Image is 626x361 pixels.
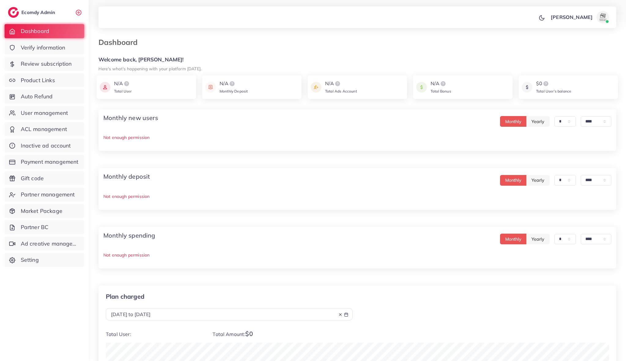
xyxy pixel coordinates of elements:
[21,93,53,100] span: Auto Refund
[21,174,44,182] span: Gift code
[5,89,84,104] a: Auto Refund
[21,76,55,84] span: Product Links
[500,116,527,127] button: Monthly
[439,80,447,87] img: logo
[103,193,611,200] p: Not enough permission
[526,175,550,186] button: Yearly
[522,80,532,94] img: icon payment
[5,73,84,87] a: Product Links
[311,80,321,94] img: icon payment
[8,7,19,18] img: logo
[536,89,571,93] span: Total User’s balance
[21,142,71,150] span: Inactive ad account
[123,80,130,87] img: logo
[106,330,203,338] p: Total User:
[21,27,49,35] span: Dashboard
[5,253,84,267] a: Setting
[542,80,550,87] img: logo
[526,234,550,244] button: Yearly
[5,188,84,202] a: Partner management
[5,171,84,185] a: Gift code
[21,9,57,15] h2: Ecomdy Admin
[500,175,527,186] button: Monthly
[547,11,611,23] a: [PERSON_NAME]avatar
[106,293,353,300] p: Plan charged
[325,80,357,87] div: N/A
[5,57,84,71] a: Review subscription
[205,80,216,94] img: icon payment
[5,106,84,120] a: User management
[103,114,158,122] h4: Monthly new users
[98,66,202,71] small: Here's what's happening with your platform [DATE].
[5,122,84,136] a: ACL management
[334,80,341,87] img: logo
[597,11,609,23] img: avatar
[21,223,49,231] span: Partner BC
[228,80,236,87] img: logo
[111,311,151,317] span: [DATE] to [DATE]
[21,109,68,117] span: User management
[21,256,39,264] span: Setting
[325,89,357,93] span: Total Ads Account
[98,57,616,63] h5: Welcome back, [PERSON_NAME]!
[5,155,84,169] a: Payment management
[213,330,352,338] p: Total Amount:
[114,80,132,87] div: N/A
[21,44,65,52] span: Verify information
[103,134,611,141] p: Not enough permission
[431,80,451,87] div: N/A
[5,139,84,153] a: Inactive ad account
[21,191,75,199] span: Partner management
[21,60,72,68] span: Review subscription
[5,41,84,55] a: Verify information
[536,80,571,87] div: $0
[220,89,248,93] span: Monthly Deposit
[5,204,84,218] a: Market Package
[103,173,150,180] h4: Monthly deposit
[5,24,84,38] a: Dashboard
[21,240,80,248] span: Ad creative management
[245,330,253,337] span: $0
[103,251,611,259] p: Not enough permission
[21,125,67,133] span: ACL management
[21,158,79,166] span: Payment management
[526,116,550,127] button: Yearly
[98,38,143,47] h3: Dashboard
[5,220,84,234] a: Partner BC
[103,232,155,239] h4: Monthly spending
[8,7,57,18] a: logoEcomdy Admin
[100,80,110,94] img: icon payment
[220,80,248,87] div: N/A
[21,207,62,215] span: Market Package
[114,89,132,93] span: Total User
[431,89,451,93] span: Total Bonus
[416,80,427,94] img: icon payment
[551,13,593,21] p: [PERSON_NAME]
[500,234,527,244] button: Monthly
[5,237,84,251] a: Ad creative management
